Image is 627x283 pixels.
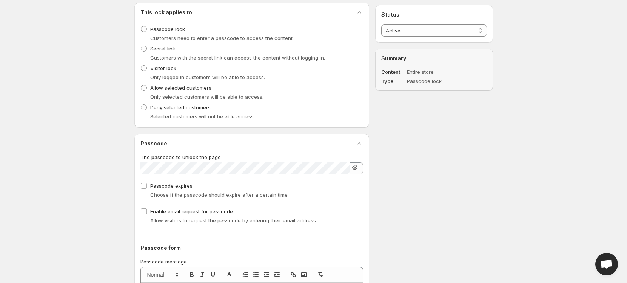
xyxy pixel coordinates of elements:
[150,104,211,110] span: Deny selected customers
[150,46,175,52] span: Secret link
[381,77,405,85] dt: Type :
[150,183,193,189] span: Passcode expires
[150,192,288,198] span: Choose if the passcode should expire after a certain time
[381,11,487,18] h2: Status
[150,35,294,41] span: Customers need to enter a passcode to access the content.
[150,208,233,214] span: Enable email request for passcode
[150,217,316,223] span: Allow visitors to request the passcode by entering their email address
[150,65,176,71] span: Visitor lock
[140,9,192,16] h2: This lock applies to
[150,55,325,61] span: Customers with the secret link can access the content without logging in.
[381,55,487,62] h2: Summary
[140,258,364,265] p: Passcode message
[595,253,618,275] div: Open chat
[150,113,255,119] span: Selected customers will not be able access.
[381,68,405,76] dt: Content :
[407,77,465,85] dd: Passcode lock
[150,26,185,32] span: Passcode lock
[150,74,265,80] span: Only logged in customers will be able to access.
[140,154,221,160] span: The passcode to unlock the page
[140,140,167,147] h2: Passcode
[140,244,364,252] h2: Passcode form
[407,68,465,76] dd: Entire store
[150,85,211,91] span: Allow selected customers
[150,94,263,100] span: Only selected customers will be able to access.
